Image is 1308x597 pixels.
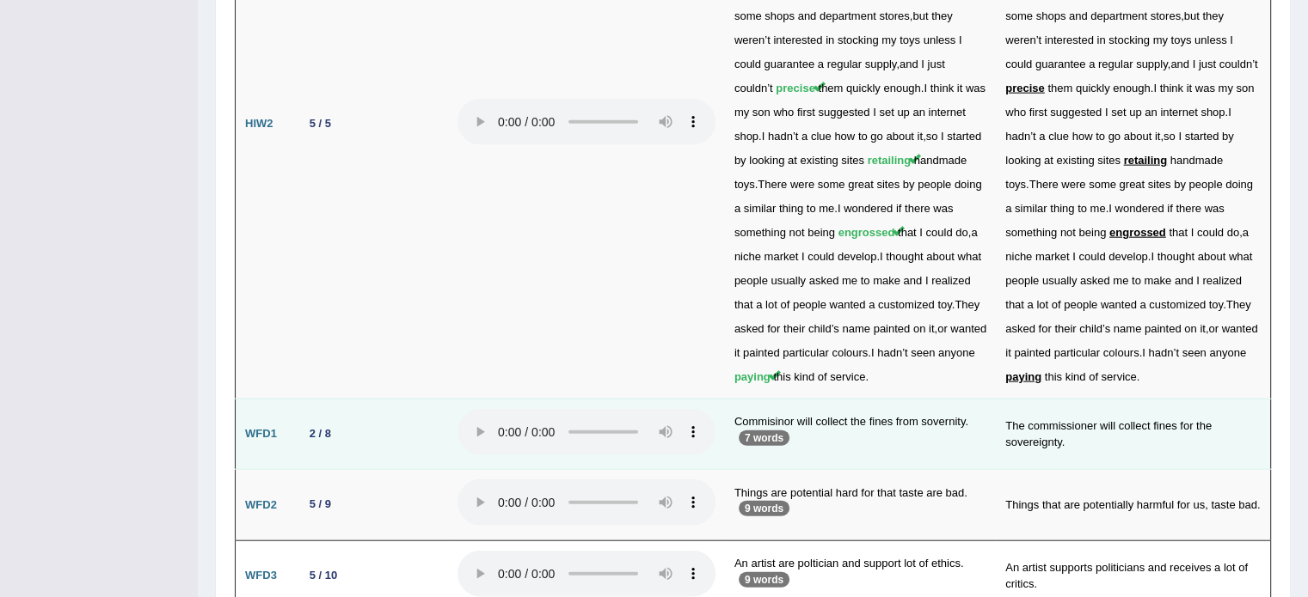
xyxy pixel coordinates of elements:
span: stocking [838,34,879,46]
span: hadn [768,130,793,143]
span: t [1255,58,1258,70]
span: retailing [1123,154,1167,167]
span: a [971,226,977,239]
span: wanted [1222,322,1258,335]
span: but [912,9,928,22]
span: a [818,58,824,70]
span: set [879,106,893,119]
span: supply [865,58,897,70]
span: set [1111,106,1126,119]
span: not [789,226,804,239]
span: I [1191,226,1194,239]
span: how [834,130,855,143]
span: me [1090,202,1105,215]
span: stores [879,9,909,22]
span: up [1129,106,1141,119]
span: great [848,178,874,191]
span: precise [776,82,815,94]
span: but [1184,9,1200,22]
span: how [1072,130,1093,143]
span: asked [1005,322,1035,335]
span: for [1038,322,1051,335]
span: were [1061,178,1085,191]
span: customized [878,298,935,311]
span: by [1222,130,1234,143]
span: painted [874,322,911,335]
span: shops [1036,9,1066,22]
span: people [734,274,768,287]
span: s [833,322,839,335]
span: and [900,58,918,70]
span: could [1197,226,1224,239]
span: if [1167,202,1173,215]
span: my [734,106,749,119]
span: suggested [818,106,869,119]
span: me [842,274,857,287]
span: by [1174,178,1186,191]
span: to [807,202,816,215]
span: niche [734,250,761,263]
span: who [1005,106,1026,119]
span: people [793,298,826,311]
span: particular [1054,346,1100,359]
span: son [752,106,771,119]
span: child [808,322,832,335]
span: wanted [1101,298,1137,311]
b: WFD1 [245,427,277,440]
span: some [1089,178,1116,191]
span: I [1230,34,1233,46]
span: they [1202,9,1224,22]
span: there [1176,202,1201,215]
span: retailing [868,154,912,167]
span: or [937,322,948,335]
div: 5 / 5 [303,115,338,133]
span: people [1188,178,1222,191]
span: a [734,202,740,215]
span: make [873,274,900,287]
span: I [801,250,805,263]
span: interested [1045,34,1094,46]
span: guarantee [1035,58,1086,70]
span: of [818,370,827,383]
span: I [871,346,875,359]
span: kind [1065,370,1086,383]
span: anyone [1209,346,1246,359]
span: it [1155,130,1161,143]
span: started [947,130,981,143]
span: quickly [846,82,881,94]
span: looking [1005,154,1041,167]
span: stores [1151,9,1181,22]
span: lot [765,298,777,311]
span: and [1069,9,1088,22]
span: make [1144,274,1171,287]
span: I [941,130,944,143]
span: hadn [877,346,902,359]
span: that [1169,226,1188,239]
span: usually [771,274,805,287]
span: t [1038,34,1041,46]
span: about [1124,130,1152,143]
span: wondered [1115,202,1164,215]
span: on [1184,322,1196,335]
span: first [797,106,815,119]
span: could [1005,58,1032,70]
span: about [1198,250,1226,263]
span: They [1226,298,1251,311]
span: asked [1080,274,1110,287]
span: I [1193,58,1196,70]
span: do [955,226,967,239]
span: department [1090,9,1147,22]
span: a [1089,58,1095,70]
span: customized [1149,298,1206,311]
span: clue [1048,130,1069,143]
span: stocking [1108,34,1150,46]
span: similar [1015,202,1047,215]
span: interested [773,34,822,46]
span: it [1005,346,1011,359]
span: at [788,154,797,167]
span: unless [924,34,956,46]
span: t [1176,346,1179,359]
td: Commisinor will collect the fines from sovernity. [725,399,996,470]
span: of [1052,298,1061,311]
span: to [1096,130,1105,143]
